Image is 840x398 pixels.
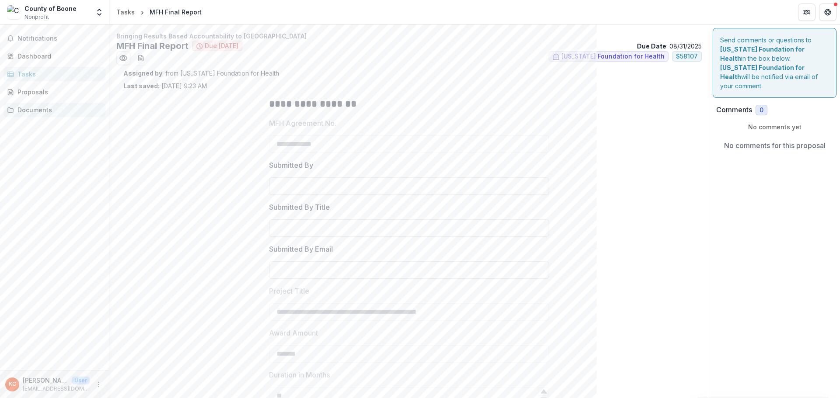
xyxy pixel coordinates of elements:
[17,69,98,79] div: Tasks
[123,82,160,90] strong: Last saved:
[17,87,98,97] div: Proposals
[93,379,104,390] button: More
[205,42,238,50] span: Due [DATE]
[116,51,130,65] button: Preview 5fcaf234-586f-4758-aedf-dfef1453582e.pdf
[123,69,695,78] p: : from [US_STATE] Foundation for Health
[561,53,665,60] span: [US_STATE] Foundation for Health
[716,106,752,114] h2: Comments
[720,45,805,62] strong: [US_STATE] Foundation for Health
[24,4,77,13] div: County of Boone
[123,81,207,90] p: [DATE] 9:23 AM
[269,202,330,212] p: Submitted By Title
[116,41,189,51] h2: MFH Final Report
[17,52,98,61] div: Dashboard
[17,105,98,114] div: Documents
[716,122,833,132] p: No comments yet
[116,7,135,17] div: Tasks
[798,3,815,21] button: Partners
[123,69,162,77] strong: Assigned by
[637,42,666,50] strong: Due Date
[269,244,333,254] p: Submitted By Email
[93,3,105,21] button: Open entity switcher
[3,67,105,81] a: Tasks
[724,140,826,151] p: No comments for this proposal
[134,51,148,65] button: download-word-button
[72,377,90,384] p: User
[17,35,102,42] span: Notifications
[637,42,702,51] p: : 08/31/2025
[713,28,836,98] div: Send comments or questions to in the box below. will be notified via email of your comment.
[269,160,313,170] p: Submitted By
[759,107,763,114] span: 0
[269,118,336,128] p: MFH Agreement No.
[269,370,330,380] p: Duration in Months
[116,31,702,41] p: Bringing Results Based Accountability to [GEOGRAPHIC_DATA]
[676,53,698,60] span: $ 58107
[3,85,105,99] a: Proposals
[3,49,105,63] a: Dashboard
[3,31,105,45] button: Notifications
[113,6,205,18] nav: breadcrumb
[24,13,49,21] span: Nonprofit
[23,385,90,393] p: [EMAIL_ADDRESS][DOMAIN_NAME]
[9,381,16,387] div: Kristin Cummins
[720,64,805,80] strong: [US_STATE] Foundation for Health
[269,328,318,338] p: Award Amount
[269,286,309,296] p: Project Title
[23,376,68,385] p: [PERSON_NAME]
[113,6,138,18] a: Tasks
[150,7,202,17] div: MFH Final Report
[3,103,105,117] a: Documents
[7,5,21,19] img: County of Boone
[819,3,836,21] button: Get Help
